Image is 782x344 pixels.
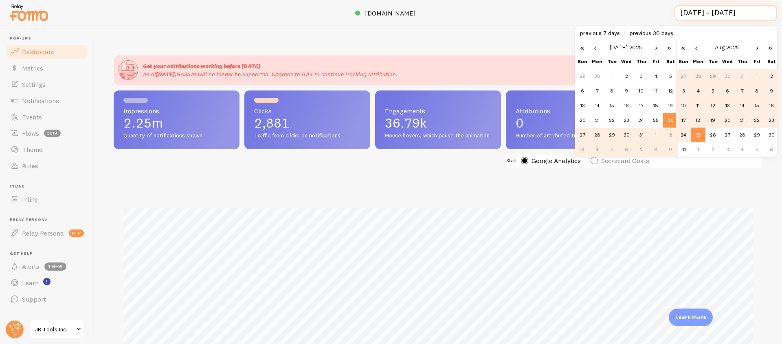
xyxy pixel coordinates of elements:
[516,132,622,139] span: Number of attributed transactions
[663,128,678,142] td: 8/2/2025
[751,40,763,54] a: ›
[521,157,581,164] label: Google Analytics
[385,132,491,139] span: Mouse hovers, which pause the animation
[5,125,89,141] a: Flows beta
[669,309,713,326] div: Learn more
[663,142,678,157] td: 8/9/2025
[676,69,691,84] td: 7/27/2025
[44,130,61,137] span: beta
[690,40,702,54] a: ‹
[663,54,678,69] th: Sat
[705,98,720,113] td: 8/12/2025
[604,54,619,69] th: Tue
[749,54,764,69] th: Fri
[5,93,89,109] a: Notifications
[22,295,46,303] span: Support
[705,84,720,98] td: 8/5/2025
[22,162,38,170] span: Rules
[663,69,678,84] td: 7/5/2025
[705,128,720,142] td: 8/26/2025
[604,69,619,84] td: 7/1/2025
[10,217,89,223] span: Relay Persona
[648,98,663,113] td: 7/18/2025
[735,69,749,84] td: 7/31/2025
[764,142,779,157] td: 9/6/2025
[604,128,619,142] td: 7/29/2025
[22,146,42,154] span: Theme
[691,142,705,157] td: 9/1/2025
[22,129,39,137] span: Flows
[634,54,648,69] th: Thu
[5,191,89,207] a: Inline
[720,98,735,113] td: 8/13/2025
[634,113,648,128] td: 7/24/2025
[123,117,230,130] p: 2.25m
[676,142,691,157] td: 8/31/2025
[575,54,590,69] th: Sun
[720,113,735,128] td: 8/20/2025
[691,98,705,113] td: 8/11/2025
[516,117,622,130] p: 0
[705,69,720,84] td: 7/29/2025
[254,132,360,139] span: Traffic from clicks on notifications
[619,142,634,157] td: 8/6/2025
[749,98,764,113] td: 8/15/2025
[691,54,705,69] th: Mon
[22,113,42,121] span: Events
[676,113,691,128] td: 8/17/2025
[735,142,749,157] td: 9/4/2025
[691,84,705,98] td: 8/4/2025
[629,44,642,51] a: 2025
[619,113,634,128] td: 7/23/2025
[43,278,51,285] svg: <p>Watch New Feature Tutorials!</p>
[676,98,691,113] td: 8/10/2025
[123,108,230,114] span: Impressions
[575,142,590,157] td: 8/3/2025
[575,98,590,113] td: 7/13/2025
[676,128,691,142] td: 8/24/2025
[590,69,604,84] td: 6/30/2025
[735,113,749,128] td: 8/21/2025
[29,320,84,339] a: JB Tools Inc.
[22,262,40,271] span: Alerts
[676,84,691,98] td: 8/3/2025
[619,98,634,113] td: 7/16/2025
[764,54,779,69] th: Sat
[705,54,720,69] th: Tue
[663,113,678,128] td: 7/26/2025
[22,229,64,237] span: Relay Persona
[590,84,604,98] td: 7/7/2025
[44,262,66,271] span: 1 new
[675,313,706,321] p: Learn more
[123,132,230,139] span: Quantity of notifications shown
[691,113,705,128] td: 8/18/2025
[720,69,735,84] td: 7/30/2025
[726,44,739,51] a: 2025
[589,40,601,54] a: ‹
[5,158,89,174] a: Rules
[720,142,735,157] td: 9/3/2025
[676,54,691,69] th: Sun
[749,113,764,128] td: 8/22/2025
[691,69,705,84] td: 7/28/2025
[749,128,764,142] td: 8/29/2025
[619,128,634,142] td: 7/30/2025
[764,98,779,113] td: 8/16/2025
[634,142,648,157] td: 8/7/2025
[10,251,89,256] span: Get Help
[619,69,634,84] td: 7/2/2025
[10,36,89,41] span: Pop-ups
[630,29,673,37] span: previous 30 days
[705,142,720,157] td: 9/2/2025
[763,40,777,54] a: »
[648,128,663,142] td: 8/1/2025
[735,84,749,98] td: 8/7/2025
[69,229,84,237] span: new
[720,128,735,142] td: 8/27/2025
[575,84,590,98] td: 7/6/2025
[22,195,38,203] span: Inline
[610,44,628,51] a: [DATE]
[591,157,649,164] label: Scorecard Goals
[5,225,89,241] a: Relay Persona new
[648,54,663,69] th: Fri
